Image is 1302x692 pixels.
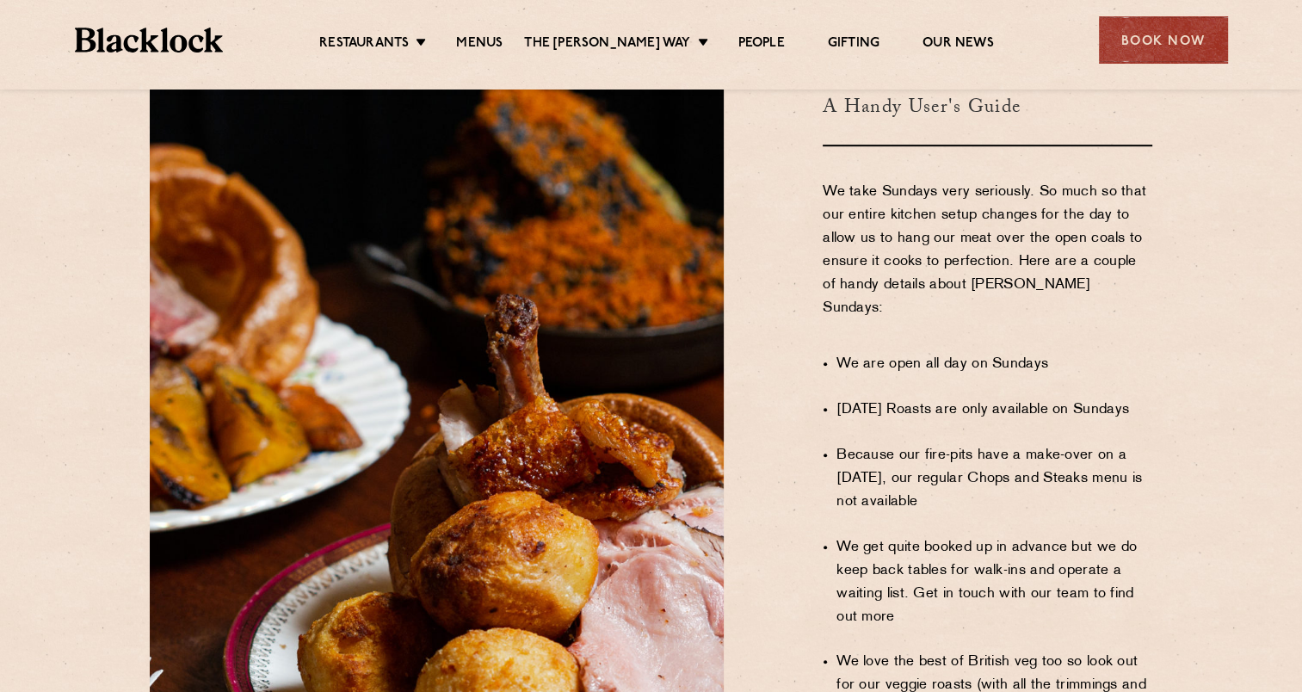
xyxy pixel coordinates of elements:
a: Gifting [828,35,879,54]
li: We get quite booked up in advance but we do keep back tables for walk-ins and operate a waiting l... [836,536,1152,629]
p: We take Sundays very seriously. So much so that our entire kitchen setup changes for the day to a... [823,181,1152,343]
li: [DATE] Roasts are only available on Sundays [836,399,1152,422]
div: Book Now [1099,16,1228,64]
img: BL_Textured_Logo-footer-cropped.svg [75,28,224,53]
a: Restaurants [319,35,409,54]
a: Our News [923,35,994,54]
a: Menus [456,35,503,54]
h3: A Handy User's Guide [823,68,1152,146]
a: People [738,35,785,54]
li: We are open all day on Sundays [836,353,1152,376]
li: Because our fire-pits have a make-over on a [DATE], our regular Chops and Steaks menu is not avai... [836,444,1152,514]
a: The [PERSON_NAME] Way [524,35,690,54]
